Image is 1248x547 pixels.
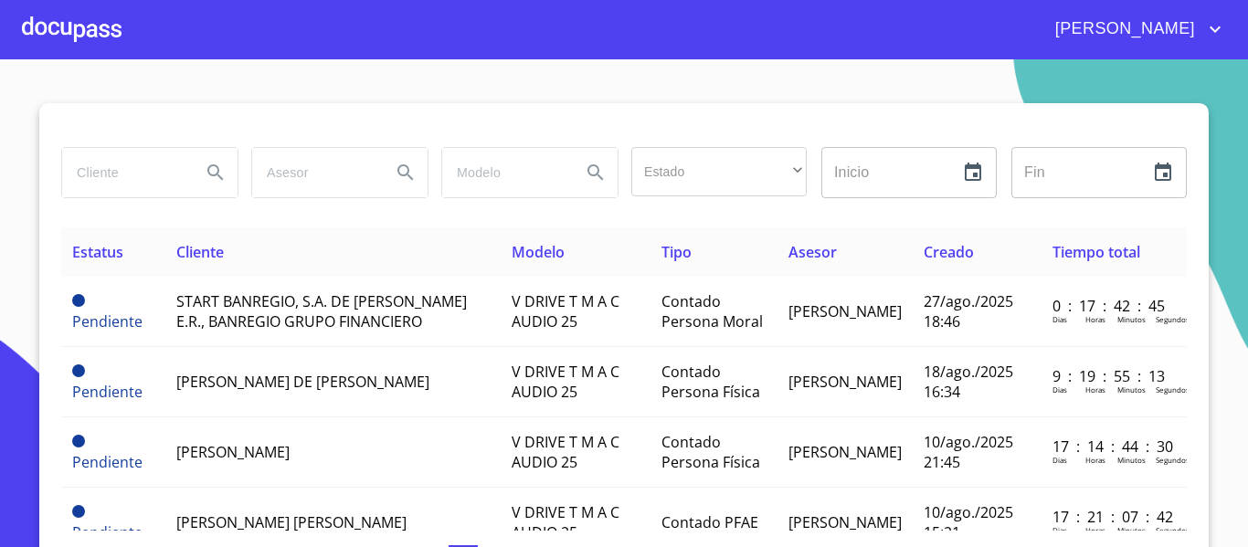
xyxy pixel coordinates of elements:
p: Dias [1052,384,1067,394]
span: Pendiente [72,522,143,542]
span: 27/ago./2025 18:46 [924,291,1013,331]
p: 9 : 19 : 55 : 13 [1052,366,1176,386]
p: Minutos [1117,314,1146,324]
span: Estatus [72,242,123,262]
p: Horas [1085,525,1105,535]
span: V DRIVE T M A C AUDIO 25 [512,502,619,542]
span: Pendiente [72,452,143,472]
span: 10/ago./2025 21:45 [924,432,1013,472]
input: search [442,148,566,197]
p: Horas [1085,314,1105,324]
p: Minutos [1117,525,1146,535]
span: Contado Persona Física [661,432,760,472]
p: 0 : 17 : 42 : 45 [1052,296,1176,316]
span: Creado [924,242,974,262]
button: Search [194,151,238,195]
p: Minutos [1117,455,1146,465]
span: V DRIVE T M A C AUDIO 25 [512,362,619,402]
span: 10/ago./2025 15:21 [924,502,1013,542]
p: Horas [1085,455,1105,465]
span: Contado Persona Moral [661,291,763,331]
input: search [252,148,376,197]
p: 17 : 14 : 44 : 30 [1052,437,1176,457]
p: Dias [1052,455,1067,465]
p: 17 : 21 : 07 : 42 [1052,507,1176,527]
span: V DRIVE T M A C AUDIO 25 [512,432,619,472]
p: Minutos [1117,384,1146,394]
span: [PERSON_NAME] [788,442,902,462]
input: search [62,148,186,197]
span: Tiempo total [1052,242,1140,262]
span: V DRIVE T M A C AUDIO 25 [512,291,619,331]
button: Search [574,151,618,195]
p: Segundos [1156,525,1190,535]
p: Segundos [1156,314,1190,324]
span: Pendiente [72,364,85,377]
p: Horas [1085,384,1105,394]
span: Contado Persona Física [661,362,760,402]
span: [PERSON_NAME] [788,512,902,532]
span: [PERSON_NAME] [176,442,290,462]
span: Contado PFAE [661,512,758,532]
span: START BANREGIO, S.A. DE [PERSON_NAME] E.R., BANREGIO GRUPO FINANCIERO [176,291,467,331]
span: Pendiente [72,382,143,402]
p: Dias [1052,314,1067,324]
span: Tipo [661,242,692,262]
span: Pendiente [72,505,85,518]
span: 18/ago./2025 16:34 [924,362,1013,402]
span: Pendiente [72,435,85,447]
span: [PERSON_NAME] [PERSON_NAME] [176,512,407,532]
span: Modelo [512,242,565,262]
button: account of current user [1042,15,1226,44]
span: [PERSON_NAME] [1042,15,1204,44]
span: Pendiente [72,311,143,331]
span: [PERSON_NAME] DE [PERSON_NAME] [176,372,429,392]
p: Segundos [1156,455,1190,465]
p: Segundos [1156,384,1190,394]
span: [PERSON_NAME] [788,301,902,321]
span: Pendiente [72,294,85,307]
button: Search [384,151,428,195]
span: [PERSON_NAME] [788,372,902,392]
p: Dias [1052,525,1067,535]
span: Cliente [176,242,224,262]
span: Asesor [788,242,837,262]
div: ​ [631,147,807,196]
